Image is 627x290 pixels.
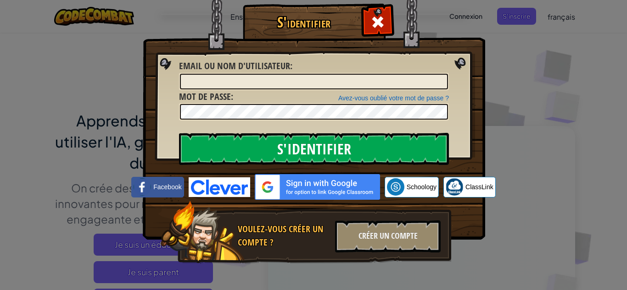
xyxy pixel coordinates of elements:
[179,90,231,103] span: Mot de passe
[179,90,233,104] label: :
[446,178,463,196] img: classlink-logo-small.png
[153,182,181,192] span: Facebook
[338,94,449,102] a: Avez-vous oublié votre mot de passe ?
[335,220,441,252] div: Créer un compte
[407,182,437,192] span: Schoology
[255,174,380,200] img: gplus_sso_button2.svg
[134,178,151,196] img: facebook_small.png
[189,177,250,197] img: clever-logo-blue.png
[387,178,404,196] img: schoology.png
[245,14,362,30] h1: S'identifier
[179,60,292,73] label: :
[238,223,330,249] div: Voulez-vous créer un compte ?
[179,60,290,72] span: Email ou nom d'utilisateur
[179,133,449,165] input: S'identifier
[465,182,493,192] span: ClassLink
